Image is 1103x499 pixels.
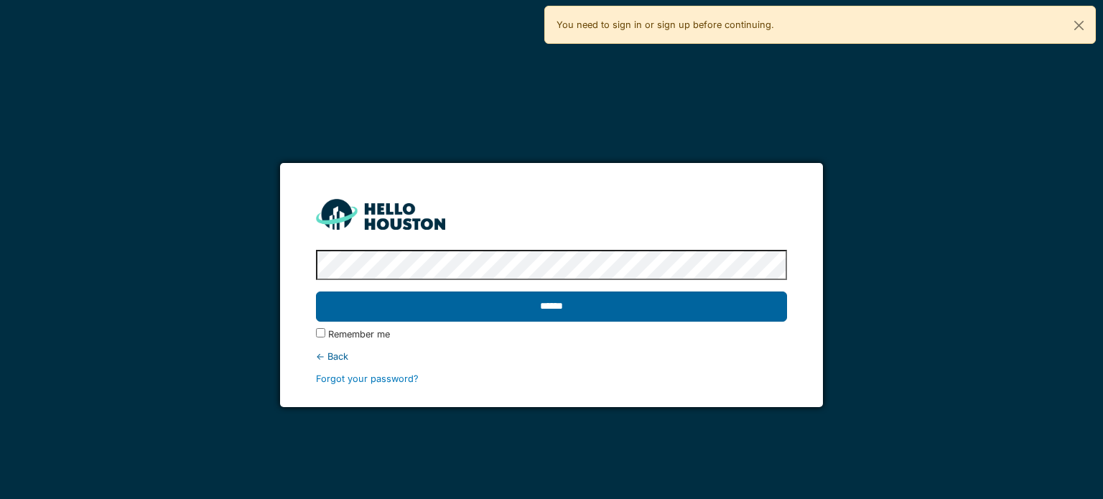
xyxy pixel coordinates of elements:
[328,327,390,341] label: Remember me
[544,6,1096,44] div: You need to sign in or sign up before continuing.
[316,373,419,384] a: Forgot your password?
[316,199,445,230] img: HH_line-BYnF2_Hg.png
[1063,6,1095,45] button: Close
[316,350,786,363] div: ← Back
